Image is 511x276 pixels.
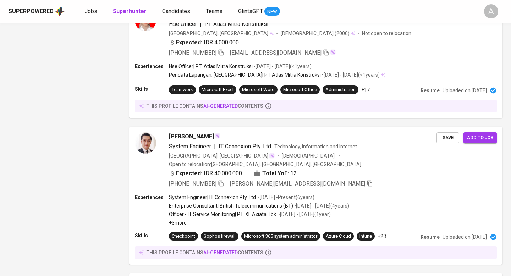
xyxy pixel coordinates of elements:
[169,132,214,141] span: [PERSON_NAME]
[215,133,220,139] img: magic_wand.svg
[169,202,293,209] p: Enterprise Consultant | British Telecommunications (BT)
[169,211,277,218] p: Officer - IT Service Monitoring | PT. XL Axiata Tbk.
[230,180,365,187] span: [PERSON_NAME][EMAIL_ADDRESS][DOMAIN_NAME]
[362,30,411,37] p: Not open to relocation
[169,143,211,150] span: System Engineer
[135,85,169,93] p: Skills
[443,87,487,94] p: Uploaded on [DATE]
[169,194,257,201] p: System Engineer | IT Connexion Pty. Ltd.
[421,233,440,241] p: Resume
[55,6,65,17] img: app logo
[200,20,202,28] span: |
[176,169,202,178] b: Expected:
[204,21,268,27] span: PT. Atlas Mitra Konstruksi
[421,87,440,94] p: Resume
[135,63,169,70] p: Experiences
[281,30,335,37] span: [DEMOGRAPHIC_DATA]
[238,7,280,16] a: GlintsGPT NEW
[269,153,275,159] img: magic_wand.svg
[169,161,361,168] p: Open to relocation : [GEOGRAPHIC_DATA], [GEOGRAPHIC_DATA], [GEOGRAPHIC_DATA]
[113,7,148,16] a: Superhunter
[257,194,314,201] p: • [DATE] - Present ( 6 years )
[253,63,312,70] p: • [DATE] - [DATE] ( <1 years )
[214,142,216,151] span: |
[203,103,238,109] span: AI-generated
[321,71,380,78] p: • [DATE] - [DATE] ( <1 years )
[206,8,222,15] span: Teams
[277,211,331,218] p: • [DATE] - [DATE] ( 1 year )
[169,49,216,56] span: [PHONE_NUMBER]
[172,233,195,240] div: Checkpoint
[172,87,193,93] div: Teamwork
[440,134,456,142] span: Save
[169,180,216,187] span: [PHONE_NUMBER]
[169,38,239,47] div: IDR 4.000.000
[169,169,242,178] div: IDR 40.000.000
[9,6,65,17] a: Superpoweredapp logo
[169,152,275,159] div: [GEOGRAPHIC_DATA], [GEOGRAPHIC_DATA]
[484,4,498,18] div: A
[84,8,97,15] span: Jobs
[135,232,169,239] p: Skills
[169,71,321,78] p: Pendata Lapangan, [GEOGRAPHIC_DATA] | PT Atlas Mitra Konstruksi
[238,8,263,15] span: GlintsGPT
[378,233,386,240] p: +23
[113,8,147,15] b: Superhunter
[202,87,233,93] div: Microsoft Excel
[169,63,253,70] p: Hse Officer | PT. Atlas Mitra Konstruksi
[463,132,497,143] button: Add to job
[135,132,156,154] img: 83c1e474fdee8f1618be36e407b3cb73.jpg
[244,233,317,240] div: Microsoft 365 system administrator
[204,233,236,240] div: Sophos firewall
[203,250,238,255] span: AI-generated
[162,8,190,15] span: Candidates
[262,169,289,178] b: Total YoE:
[169,21,197,27] span: Hse Officer
[361,86,370,93] p: +17
[293,202,349,209] p: • [DATE] - [DATE] ( 4 years )
[436,132,459,143] button: Save
[84,7,99,16] a: Jobs
[330,49,336,55] img: magic_wand.svg
[169,219,349,226] p: +3 more ...
[9,7,54,16] div: Superpowered
[169,30,274,37] div: [GEOGRAPHIC_DATA], [GEOGRAPHIC_DATA]
[230,49,322,56] span: [EMAIL_ADDRESS][DOMAIN_NAME]
[135,194,169,201] p: Experiences
[206,7,224,16] a: Teams
[147,249,263,256] p: this profile contains contents
[359,233,372,240] div: Intune
[283,87,317,93] div: Microsoft Office
[264,8,280,15] span: NEW
[129,127,502,265] a: [PERSON_NAME]System Engineer|IT Connexion Pty. Ltd.Technology, Information and Internet[GEOGRAPHI...
[147,103,263,110] p: this profile contains contents
[281,30,355,37] div: (2000)
[219,143,272,150] span: IT Connexion Pty. Ltd.
[443,233,487,241] p: Uploaded on [DATE]
[290,169,297,178] span: 12
[282,152,336,159] span: [DEMOGRAPHIC_DATA]
[242,87,275,93] div: Microsoft Word
[129,4,502,118] a: Puput PutriasihHse Officer|PT. Atlas Mitra Konstruksi[GEOGRAPHIC_DATA], [GEOGRAPHIC_DATA][DEMOGRA...
[274,144,357,149] span: Technology, Information and Internet
[162,7,192,16] a: Candidates
[326,233,351,240] div: Azure Cloud
[325,87,356,93] div: Administration
[467,134,493,142] span: Add to job
[176,38,202,47] b: Expected:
